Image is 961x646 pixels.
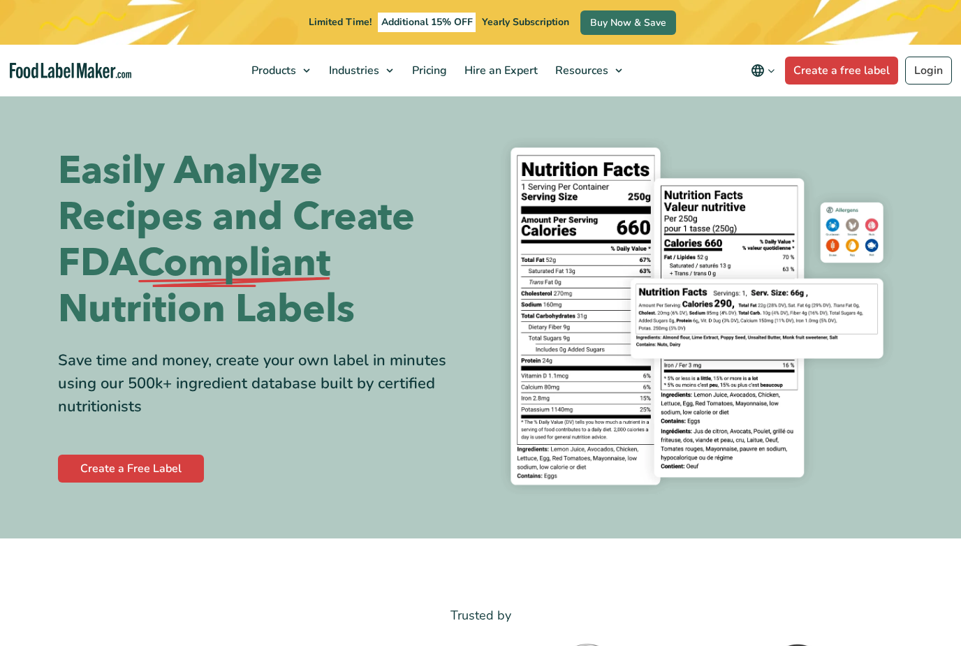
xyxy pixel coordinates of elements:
span: Resources [551,63,610,78]
a: Industries [321,45,400,96]
span: Yearly Subscription [482,15,569,29]
h1: Easily Analyze Recipes and Create FDA Nutrition Labels [58,148,470,332]
span: Additional 15% OFF [378,13,476,32]
button: Change language [741,57,785,85]
a: Login [905,57,952,85]
a: Buy Now & Save [580,10,676,35]
a: Resources [547,45,629,96]
span: Limited Time! [309,15,372,29]
p: Trusted by [58,605,903,626]
a: Pricing [404,45,453,96]
span: Compliant [138,240,330,286]
a: Create a Free Label [58,455,204,483]
span: Products [247,63,298,78]
span: Pricing [408,63,448,78]
a: Create a free label [785,57,898,85]
span: Hire an Expert [460,63,539,78]
span: Industries [325,63,381,78]
a: Food Label Maker homepage [10,63,131,79]
a: Products [243,45,317,96]
a: Hire an Expert [456,45,543,96]
div: Save time and money, create your own label in minutes using our 500k+ ingredient database built b... [58,349,470,418]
